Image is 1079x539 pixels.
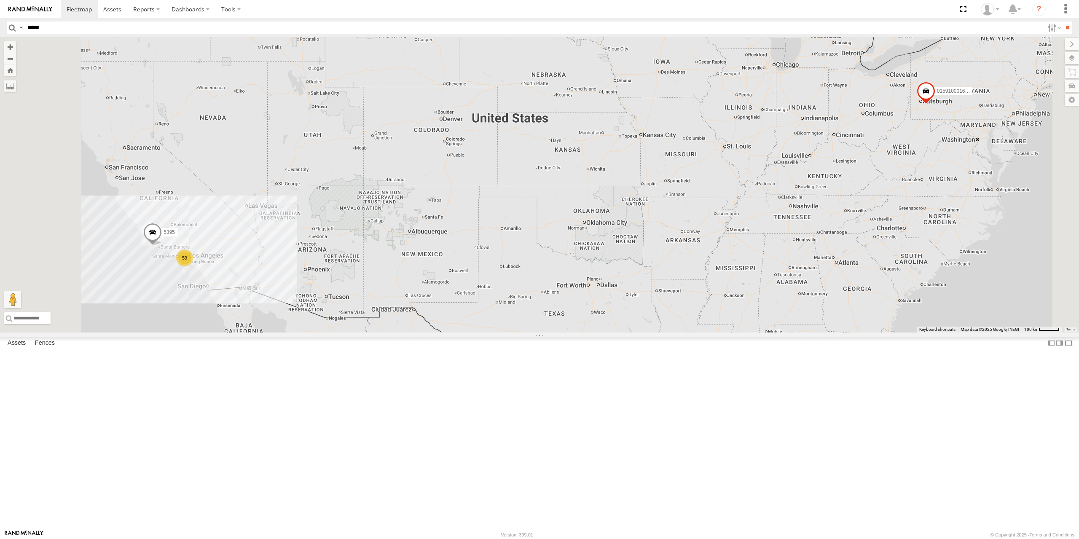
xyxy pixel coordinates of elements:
[919,327,956,333] button: Keyboard shortcuts
[1065,94,1079,106] label: Map Settings
[8,6,52,12] img: rand-logo.svg
[4,291,21,308] button: Drag Pegman onto the map to open Street View
[501,532,533,537] div: Version: 309.01
[1024,327,1039,332] span: 100 km
[1022,327,1062,333] button: Map Scale: 100 km per 46 pixels
[1064,337,1073,349] label: Hide Summary Table
[1055,337,1064,349] label: Dock Summary Table to the Right
[31,337,59,349] label: Fences
[990,532,1074,537] div: © Copyright 2025 -
[164,229,175,235] span: 5395
[937,88,979,94] span: 015910001673808
[4,53,16,64] button: Zoom out
[4,64,16,76] button: Zoom Home
[961,327,1019,332] span: Map data ©2025 Google, INEGI
[176,249,193,266] div: 59
[4,41,16,53] button: Zoom in
[3,337,30,349] label: Assets
[1047,337,1055,349] label: Dock Summary Table to the Left
[1030,532,1074,537] a: Terms and Conditions
[978,3,1002,16] div: Dispatch
[4,80,16,92] label: Measure
[18,21,24,34] label: Search Query
[1066,328,1075,331] a: Terms (opens in new tab)
[1032,3,1046,16] i: ?
[1044,21,1063,34] label: Search Filter Options
[5,531,43,539] a: Visit our Website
